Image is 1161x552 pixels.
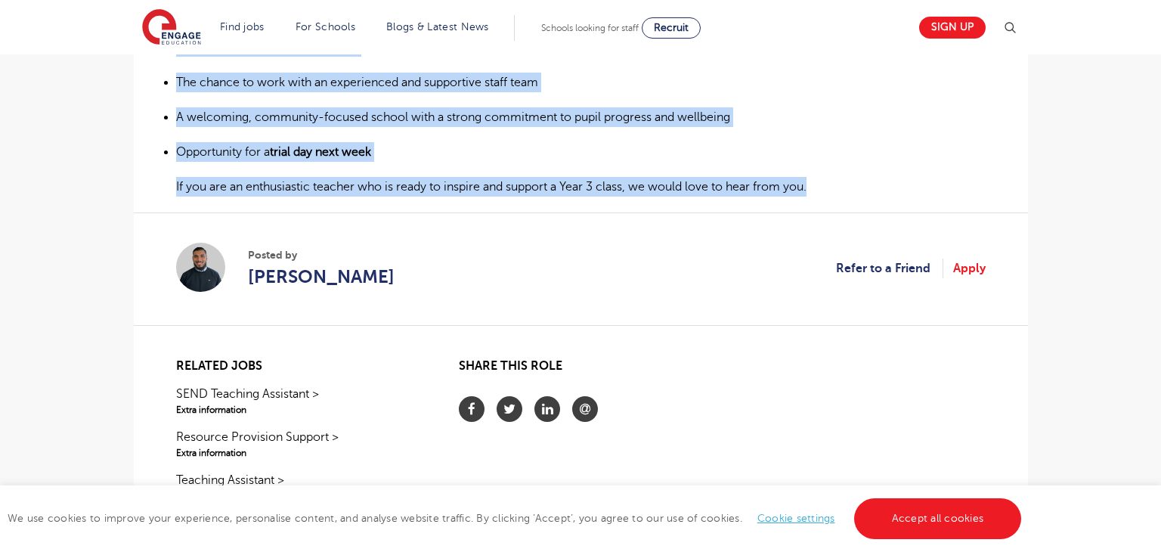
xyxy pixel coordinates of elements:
span: Recruit [654,22,689,33]
span: Schools looking for staff [541,23,639,33]
h2: Share this role [459,359,701,381]
p: The chance to work with an experienced and supportive staff team [176,73,986,92]
span: Extra information [176,446,419,460]
p: If you are an enthusiastic teacher who is ready to inspire and support a Year 3 class, we would l... [176,177,986,197]
span: We use cookies to improve your experience, personalise content, and analyse website traffic. By c... [8,513,1025,524]
a: [PERSON_NAME] [248,263,395,290]
a: Accept all cookies [854,498,1022,539]
span: Posted by [248,247,395,263]
a: SEND Teaching Assistant >Extra information [176,385,419,417]
img: Engage Education [142,9,201,47]
a: Resource Provision Support >Extra information [176,428,419,460]
span: Extra information [176,403,419,417]
a: Blogs & Latest News [386,21,489,33]
p: Opportunity for a [176,142,986,162]
strong: trial day next week [270,145,371,159]
h2: Related jobs [176,359,419,374]
a: For Schools [296,21,355,33]
a: Sign up [919,17,986,39]
a: Apply [953,259,986,278]
a: Recruit [642,17,701,39]
a: Cookie settings [757,513,835,524]
a: Teaching Assistant >Extra information [176,471,419,503]
a: Refer to a Friend [836,259,943,278]
p: A welcoming, community-focused school with a strong commitment to pupil progress and wellbeing [176,107,986,127]
a: Find jobs [220,21,265,33]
